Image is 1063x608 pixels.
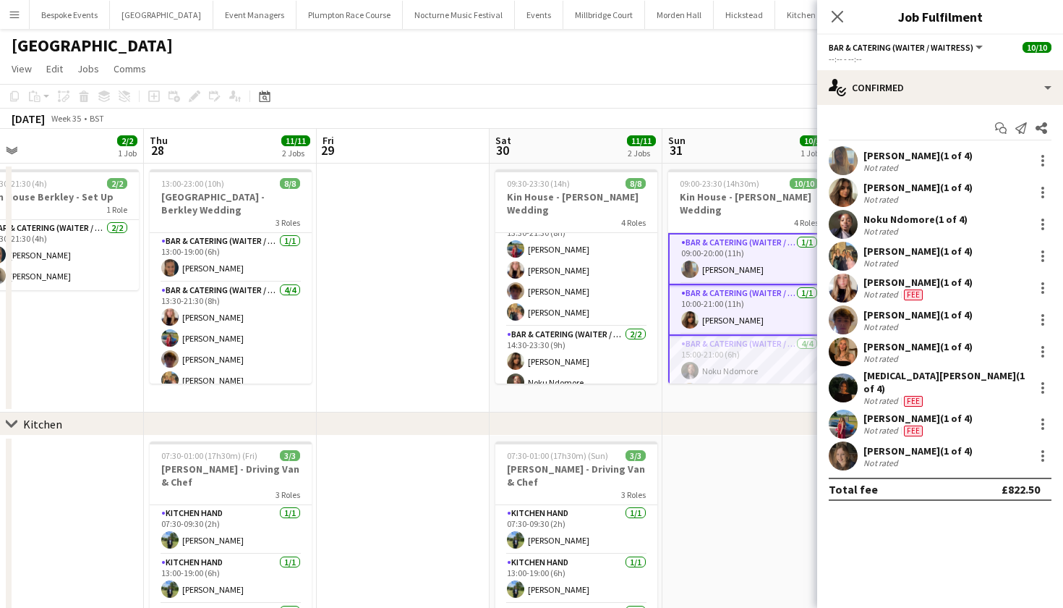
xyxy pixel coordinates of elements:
[668,169,830,384] div: 09:00-23:30 (14h30m)10/10Kin House - [PERSON_NAME] Wedding4 RolesBar & Catering (Waiter / waitres...
[863,353,901,364] div: Not rated
[863,340,973,353] div: [PERSON_NAME] (1 of 4)
[150,554,312,604] app-card-role: Kitchen Hand1/113:00-19:00 (6h)[PERSON_NAME]
[12,35,173,56] h1: [GEOGRAPHIC_DATA]
[148,142,168,159] span: 28
[790,178,819,189] span: 10/10
[829,42,985,53] button: Bar & Catering (Waiter / waitress)
[114,62,146,75] span: Comms
[829,54,1051,64] div: --:-- - --:--
[296,1,403,29] button: Plumpton Race Course
[901,425,926,436] div: Crew has different fees then in role
[507,178,570,189] span: 09:30-23:30 (14h)
[77,62,99,75] span: Jobs
[23,417,62,431] div: Kitchen
[12,111,45,126] div: [DATE]
[863,321,901,332] div: Not rated
[507,450,608,461] span: 07:30-01:00 (17h30m) (Sun)
[150,282,312,394] app-card-role: Bar & Catering (Waiter / waitress)4/413:30-21:30 (8h)[PERSON_NAME][PERSON_NAME][PERSON_NAME][PERS...
[161,450,257,461] span: 07:30-01:00 (17h30m) (Fri)
[863,181,973,194] div: [PERSON_NAME] (1 of 4)
[495,326,657,397] app-card-role: Bar & Catering (Waiter / waitress)2/214:30-23:30 (9h)[PERSON_NAME]Noku Ndomore
[863,444,973,457] div: [PERSON_NAME] (1 of 4)
[714,1,775,29] button: Hickstead
[863,457,901,468] div: Not rated
[801,148,828,159] div: 1 Job
[668,190,830,216] h3: Kin House - [PERSON_NAME] Wedding
[775,1,828,29] button: Kitchen
[666,142,686,159] span: 31
[904,426,923,436] span: Fee
[901,395,926,407] div: Crew has different fees then in role
[150,463,312,489] h3: [PERSON_NAME] - Driving Van & Chef
[72,59,105,78] a: Jobs
[150,505,312,554] app-card-role: Kitchen Hand1/107:30-09:30 (2h)[PERSON_NAME]
[150,190,312,216] h3: [GEOGRAPHIC_DATA] - Berkley Wedding
[668,134,686,147] span: Sun
[161,178,224,189] span: 13:00-23:00 (10h)
[495,169,657,384] app-job-card: 09:30-23:30 (14h)8/8Kin House - [PERSON_NAME] Wedding4 RolesBar & Catering (Waiter / waitress)1/1...
[280,450,300,461] span: 3/3
[817,7,1063,26] h3: Job Fulfilment
[403,1,515,29] button: Nocturne Music Festival
[668,285,830,336] app-card-role: Bar & Catering (Waiter / waitress)1/110:00-21:00 (11h)[PERSON_NAME]
[863,149,973,162] div: [PERSON_NAME] (1 of 4)
[626,450,646,461] span: 3/3
[282,148,309,159] div: 2 Jobs
[863,395,901,407] div: Not rated
[800,135,829,146] span: 10/10
[829,42,973,53] span: Bar & Catering (Waiter / waitress)
[628,148,655,159] div: 2 Jobs
[1023,42,1051,53] span: 10/10
[106,204,127,215] span: 1 Role
[863,226,901,237] div: Not rated
[30,1,110,29] button: Bespoke Events
[117,135,137,146] span: 2/2
[493,142,511,159] span: 30
[863,194,901,205] div: Not rated
[563,1,645,29] button: Millbridge Court
[150,169,312,384] app-job-card: 13:00-23:00 (10h)8/8[GEOGRAPHIC_DATA] - Berkley Wedding3 RolesBar & Catering (Waiter / waitress)1...
[794,217,819,228] span: 4 Roles
[863,162,901,173] div: Not rated
[150,233,312,282] app-card-role: Bar & Catering (Waiter / waitress)1/113:00-19:00 (6h)[PERSON_NAME]
[110,1,213,29] button: [GEOGRAPHIC_DATA]
[495,463,657,489] h3: [PERSON_NAME] - Driving Van & Chef
[863,213,968,226] div: Noku Ndomore (1 of 4)
[280,178,300,189] span: 8/8
[108,59,152,78] a: Comms
[276,489,300,500] span: 3 Roles
[621,489,646,500] span: 3 Roles
[48,113,84,124] span: Week 35
[1002,482,1040,497] div: £822.50
[863,245,973,258] div: [PERSON_NAME] (1 of 4)
[12,62,32,75] span: View
[46,62,63,75] span: Edit
[680,178,759,189] span: 09:00-23:30 (14h30m)
[863,412,973,425] div: [PERSON_NAME] (1 of 4)
[904,396,923,407] span: Fee
[626,178,646,189] span: 8/8
[668,233,830,285] app-card-role: Bar & Catering (Waiter / waitress)1/109:00-20:00 (11h)[PERSON_NAME]
[495,134,511,147] span: Sat
[90,113,104,124] div: BST
[281,135,310,146] span: 11/11
[863,276,973,289] div: [PERSON_NAME] (1 of 4)
[320,142,334,159] span: 29
[495,190,657,216] h3: Kin House - [PERSON_NAME] Wedding
[323,134,334,147] span: Fri
[150,134,168,147] span: Thu
[645,1,714,29] button: Morden Hall
[901,289,926,300] div: Crew has different fees then in role
[863,308,973,321] div: [PERSON_NAME] (1 of 4)
[863,369,1028,395] div: [MEDICAL_DATA][PERSON_NAME] (1 of 4)
[863,425,901,436] div: Not rated
[495,505,657,554] app-card-role: Kitchen Hand1/107:30-09:30 (2h)[PERSON_NAME]
[495,214,657,326] app-card-role: Bar & Catering (Waiter / waitress)4/413:30-21:30 (8h)[PERSON_NAME][PERSON_NAME][PERSON_NAME][PERS...
[817,70,1063,105] div: Confirmed
[621,217,646,228] span: 4 Roles
[107,178,127,189] span: 2/2
[213,1,296,29] button: Event Managers
[627,135,656,146] span: 11/11
[40,59,69,78] a: Edit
